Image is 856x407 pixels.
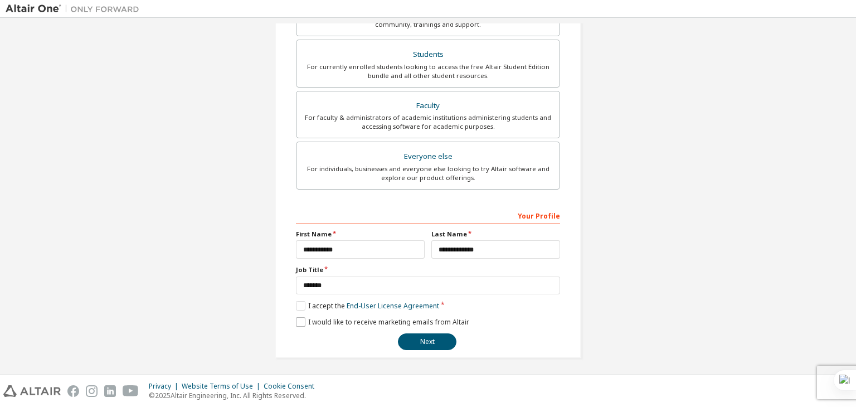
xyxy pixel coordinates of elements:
[303,164,553,182] div: For individuals, businesses and everyone else looking to try Altair software and explore our prod...
[303,62,553,80] div: For currently enrolled students looking to access the free Altair Student Edition bundle and all ...
[431,230,560,239] label: Last Name
[296,230,425,239] label: First Name
[86,385,98,397] img: instagram.svg
[303,149,553,164] div: Everyone else
[303,98,553,114] div: Faculty
[296,317,469,327] label: I would like to receive marketing emails from Altair
[303,47,553,62] div: Students
[182,382,264,391] div: Website Terms of Use
[296,206,560,224] div: Your Profile
[149,382,182,391] div: Privacy
[123,385,139,397] img: youtube.svg
[264,382,321,391] div: Cookie Consent
[149,391,321,400] p: © 2025 Altair Engineering, Inc. All Rights Reserved.
[67,385,79,397] img: facebook.svg
[347,301,439,311] a: End-User License Agreement
[303,113,553,131] div: For faculty & administrators of academic institutions administering students and accessing softwa...
[296,265,560,274] label: Job Title
[104,385,116,397] img: linkedin.svg
[3,385,61,397] img: altair_logo.svg
[398,333,456,350] button: Next
[296,301,439,311] label: I accept the
[6,3,145,14] img: Altair One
